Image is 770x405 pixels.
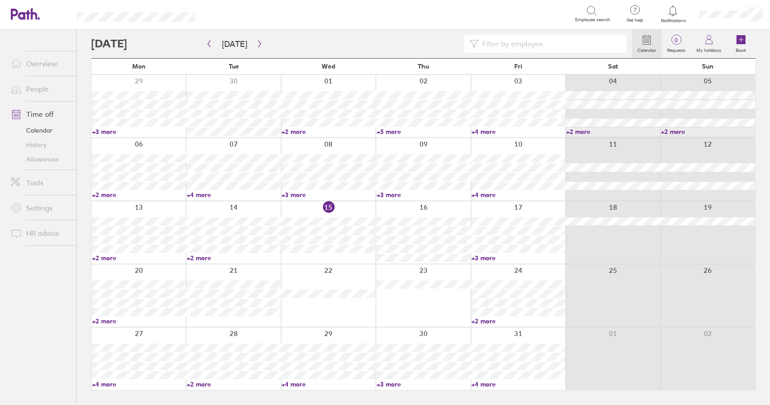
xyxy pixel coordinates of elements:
span: Thu [418,63,429,70]
span: Get help [620,18,650,23]
a: +3 more [92,128,186,136]
a: +2 more [281,128,375,136]
a: +3 more [377,191,470,199]
a: +2 more [187,254,281,262]
span: 0 [662,37,691,44]
a: +4 more [471,380,565,388]
a: +3 more [281,191,375,199]
a: +3 more [377,380,470,388]
span: Employee search [575,17,610,23]
a: +3 more [471,254,565,262]
a: +4 more [281,380,375,388]
a: +2 more [471,317,565,325]
a: Notifications [659,5,688,23]
a: Settings [4,199,76,217]
span: Fri [514,63,522,70]
span: Wed [322,63,336,70]
a: Calendar [4,123,76,138]
input: Filter by employee [479,35,621,52]
a: +2 more [92,317,186,325]
a: Overview [4,55,76,73]
label: My holidays [691,45,727,53]
a: Allowances [4,152,76,166]
label: Calendar [632,45,662,53]
a: 0Requests [662,29,691,58]
a: +4 more [92,380,186,388]
a: +2 more [92,254,186,262]
span: Sun [702,63,714,70]
span: Mon [132,63,146,70]
a: Book [727,29,756,58]
a: Time off [4,105,76,123]
a: Tools [4,174,76,192]
span: Notifications [659,18,688,23]
a: HR advice [4,224,76,242]
span: Tue [229,63,239,70]
a: My holidays [691,29,727,58]
a: +2 more [661,128,755,136]
div: Search [219,9,242,18]
label: Requests [662,45,691,53]
a: History [4,138,76,152]
a: +2 more [187,380,281,388]
a: +4 more [471,128,565,136]
a: +4 more [187,191,281,199]
a: +2 more [92,191,186,199]
a: +2 more [566,128,660,136]
a: +5 more [377,128,470,136]
span: Sat [608,63,618,70]
a: Calendar [632,29,662,58]
a: +4 more [471,191,565,199]
button: [DATE] [215,37,254,51]
a: People [4,80,76,98]
label: Book [731,45,752,53]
